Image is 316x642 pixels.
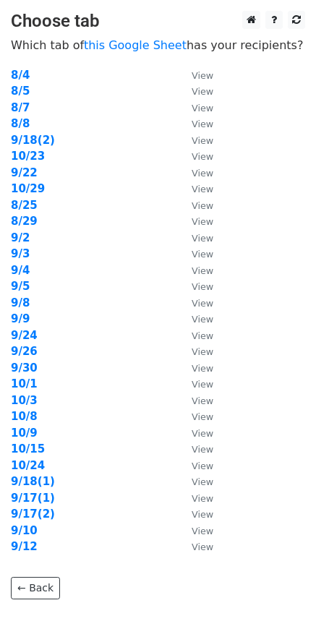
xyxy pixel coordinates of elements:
a: View [177,312,213,325]
small: View [192,411,213,422]
a: View [177,166,213,179]
a: View [177,134,213,147]
a: 8/29 [11,215,38,228]
small: View [192,509,213,520]
a: 9/8 [11,296,30,309]
a: 9/30 [11,361,38,374]
a: View [177,427,213,440]
a: View [177,524,213,537]
strong: 9/12 [11,540,38,553]
small: View [192,281,213,292]
a: this Google Sheet [84,38,187,52]
small: View [192,233,213,244]
small: View [192,493,213,504]
a: 9/17(2) [11,508,55,521]
a: View [177,475,213,488]
a: 9/5 [11,280,30,293]
a: 9/24 [11,329,38,342]
small: View [192,184,213,194]
a: View [177,361,213,374]
a: 9/22 [11,166,38,179]
small: View [192,151,213,162]
small: View [192,542,213,552]
a: 9/3 [11,247,30,260]
a: View [177,199,213,212]
a: View [177,117,213,130]
a: View [177,442,213,455]
a: View [177,182,213,195]
a: View [177,377,213,390]
small: View [192,476,213,487]
a: 9/2 [11,231,30,244]
small: View [192,86,213,97]
a: 10/15 [11,442,45,455]
a: View [177,296,213,309]
small: View [192,265,213,276]
small: View [192,70,213,81]
small: View [192,119,213,129]
a: View [177,150,213,163]
strong: 9/17(1) [11,492,55,505]
a: 9/10 [11,524,38,537]
a: 8/8 [11,117,30,130]
a: 10/8 [11,410,38,423]
a: 9/4 [11,264,30,277]
a: 9/26 [11,345,38,358]
a: 10/3 [11,394,38,407]
a: 9/18(2) [11,134,55,147]
small: View [192,135,213,146]
small: View [192,249,213,260]
a: 8/7 [11,101,30,114]
a: View [177,85,213,98]
small: View [192,168,213,179]
strong: 8/25 [11,199,38,212]
a: View [177,410,213,423]
a: 10/9 [11,427,38,440]
small: View [192,330,213,341]
p: Which tab of has your recipients? [11,38,305,53]
a: View [177,69,213,82]
a: 10/1 [11,377,38,390]
small: View [192,526,213,536]
small: View [192,395,213,406]
a: View [177,492,213,505]
a: View [177,264,213,277]
small: View [192,216,213,227]
a: View [177,231,213,244]
small: View [192,444,213,455]
a: View [177,394,213,407]
strong: 9/18(1) [11,475,55,488]
a: View [177,345,213,358]
a: 10/24 [11,459,45,472]
a: 8/4 [11,69,30,82]
small: View [192,428,213,439]
small: View [192,200,213,211]
a: 10/29 [11,182,45,195]
a: View [177,540,213,553]
a: 9/9 [11,312,30,325]
a: View [177,215,213,228]
a: View [177,508,213,521]
a: View [177,101,213,114]
a: View [177,280,213,293]
small: View [192,363,213,374]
